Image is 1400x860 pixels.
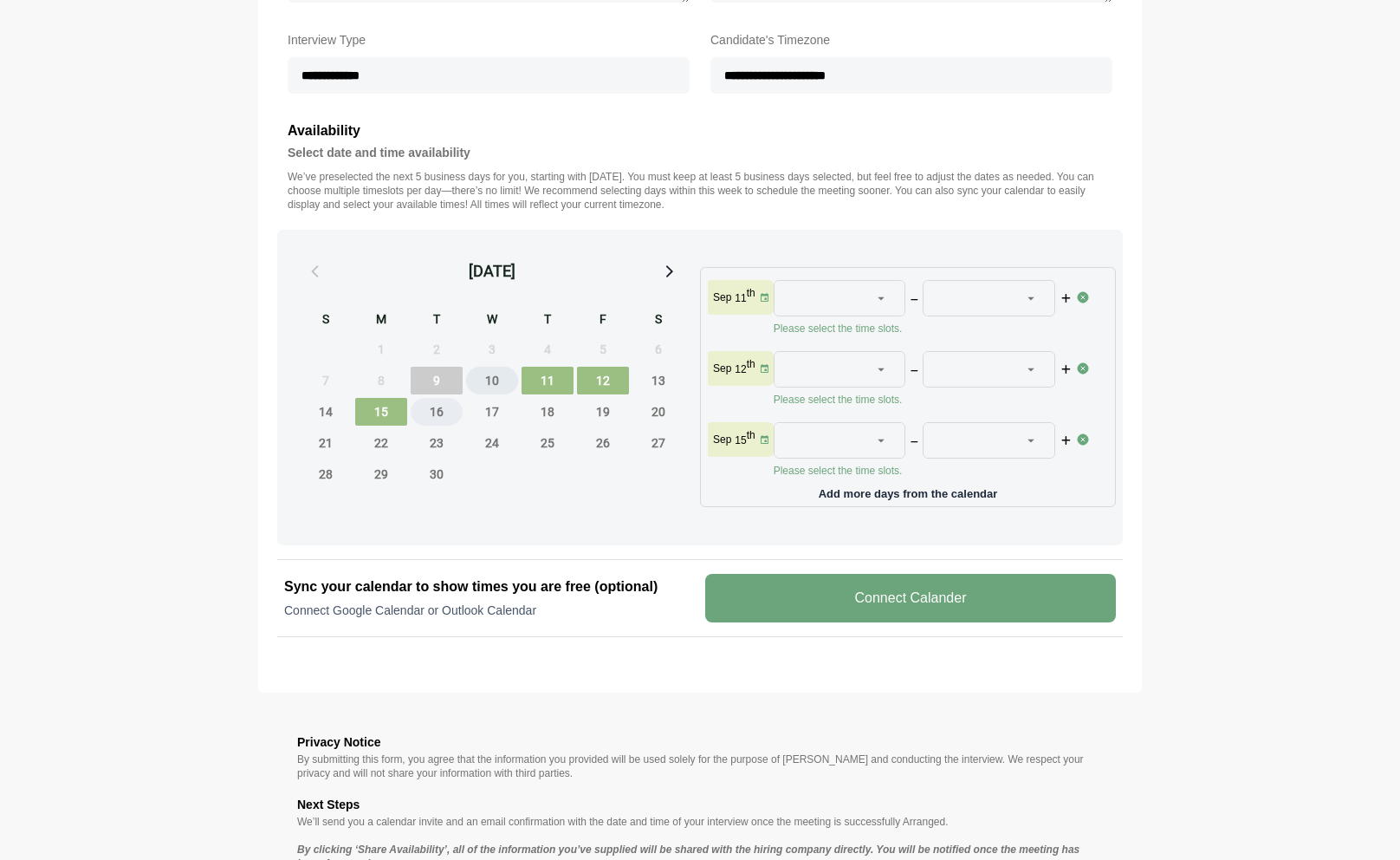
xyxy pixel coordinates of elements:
[705,574,1116,622] v-button: Connect Calander
[735,434,746,446] strong: 15
[297,732,1103,752] h3: Privacy Notice
[577,367,629,394] span: Friday, September 12, 2025
[708,481,1108,499] p: Add more days from the calendar
[577,309,629,332] div: F
[355,429,407,457] span: Monday, September 22, 2025
[710,29,1112,50] label: Candidate's Timezone
[774,464,1077,478] p: Please select the time slots.
[297,794,1103,815] h3: Next Steps
[466,398,518,426] span: Wednesday, September 17, 2025
[297,752,1103,780] p: By submitting this form, you agree that the information you provided will be used solely for the ...
[632,429,684,457] span: Saturday, September 27, 2025
[469,259,515,283] div: [DATE]
[466,309,518,332] div: W
[747,358,755,370] sup: th
[632,367,684,394] span: Saturday, September 13, 2025
[288,120,1112,142] h3: Availability
[300,398,352,426] span: Sunday, September 14, 2025
[632,336,684,363] span: Saturday, September 6, 2025
[577,336,629,363] span: Friday, September 5, 2025
[284,602,695,619] p: Connect Google Calendar or Outlook Calendar
[713,362,731,375] p: Sep
[522,398,574,426] span: Thursday, September 18, 2025
[735,363,746,375] strong: 12
[300,367,352,394] span: Sunday, September 7, 2025
[300,460,352,488] span: Sunday, September 28, 2025
[284,577,695,597] h2: Sync your calendar to show times you are free (optional)
[411,367,463,394] span: Tuesday, September 9, 2025
[355,460,407,488] span: Monday, September 29, 2025
[522,429,574,457] span: Thursday, September 25, 2025
[355,336,407,363] span: Monday, September 1, 2025
[411,429,463,457] span: Tuesday, September 23, 2025
[466,336,518,363] span: Wednesday, September 3, 2025
[297,815,1103,829] p: We’ll send you a calendar invite and an email confirmation with the date and time of your intervi...
[522,367,574,394] span: Thursday, September 11, 2025
[747,287,755,299] sup: th
[713,433,731,446] p: Sep
[300,429,352,457] span: Sunday, September 21, 2025
[577,398,629,426] span: Friday, September 19, 2025
[713,290,731,304] p: Sep
[632,309,684,332] div: S
[288,29,690,50] label: Interview Type
[411,398,463,426] span: Tuesday, September 16, 2025
[288,170,1112,212] p: We’ve preselected the next 5 business days for you, starting with [DATE]. You must keep at least ...
[411,309,463,332] div: T
[522,336,574,363] span: Thursday, September 4, 2025
[355,309,407,332] div: M
[288,142,1112,163] h4: Select date and time availability
[355,367,407,394] span: Monday, September 8, 2025
[735,292,746,304] strong: 11
[747,429,755,441] sup: th
[466,429,518,457] span: Wednesday, September 24, 2025
[466,367,518,394] span: Wednesday, September 10, 2025
[522,309,574,332] div: T
[577,429,629,457] span: Friday, September 26, 2025
[411,460,463,488] span: Tuesday, September 30, 2025
[774,322,1077,336] p: Please select the time slots.
[355,398,407,426] span: Monday, September 15, 2025
[300,309,352,332] div: S
[632,398,684,426] span: Saturday, September 20, 2025
[411,336,463,363] span: Tuesday, September 2, 2025
[774,393,1077,407] p: Please select the time slots.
